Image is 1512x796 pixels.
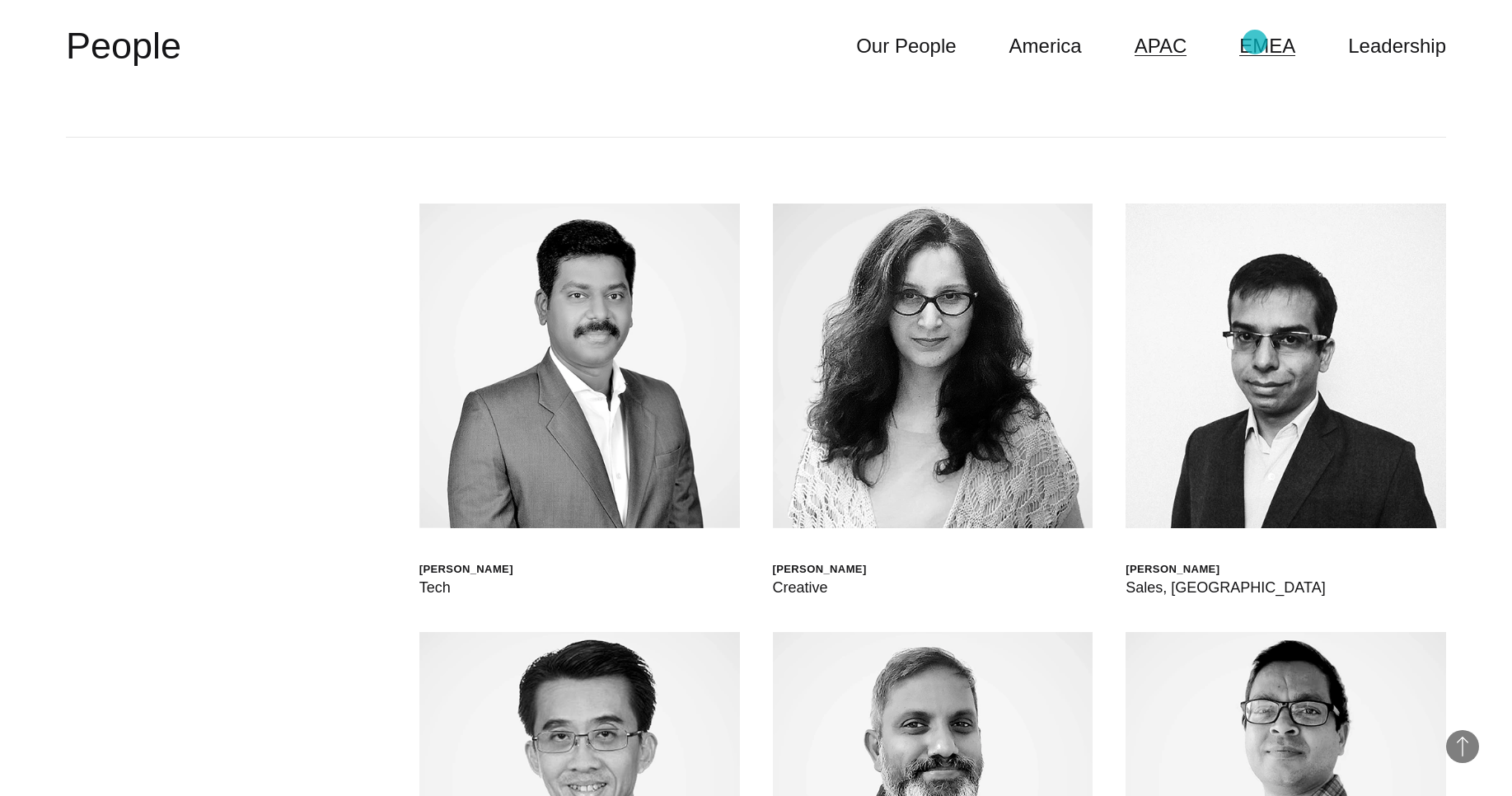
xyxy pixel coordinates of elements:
[1348,30,1446,62] a: Leadership
[773,562,867,576] div: [PERSON_NAME]
[773,204,1093,528] img: Anjali Dutta
[66,21,181,71] h2: People
[1239,30,1295,62] a: EMEA
[1126,576,1325,599] div: Sales, [GEOGRAPHIC_DATA]
[1446,730,1479,763] button: Back to Top
[419,204,740,528] img: Ramesh Sankaran
[1126,204,1446,528] img: Atin Mehra
[419,562,513,576] div: [PERSON_NAME]
[773,576,867,599] div: Creative
[1135,30,1187,62] a: APAC
[856,30,956,62] a: Our People
[1126,562,1325,576] div: [PERSON_NAME]
[419,576,513,599] div: Tech
[1009,30,1082,62] a: America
